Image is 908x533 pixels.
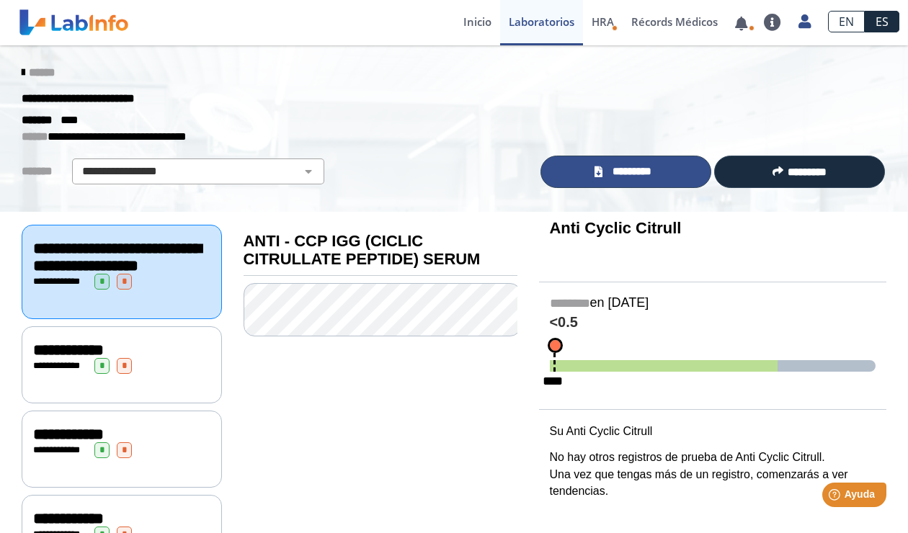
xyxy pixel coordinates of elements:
[550,295,876,312] h5: en [DATE]
[550,449,876,501] p: No hay otros registros de prueba de Anti Cyclic Citrull. Una vez que tengas más de un registro, c...
[550,314,876,332] h4: <0.5
[244,232,481,268] b: ANTI - CCP IGG (CICLIC CITRULLATE PEPTIDE) SERUM
[780,477,892,517] iframe: Help widget launcher
[592,14,614,29] span: HRA
[550,423,876,440] p: Su Anti Cyclic Citrull
[828,11,865,32] a: EN
[550,219,682,237] b: Anti Cyclic Citrull
[865,11,899,32] a: ES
